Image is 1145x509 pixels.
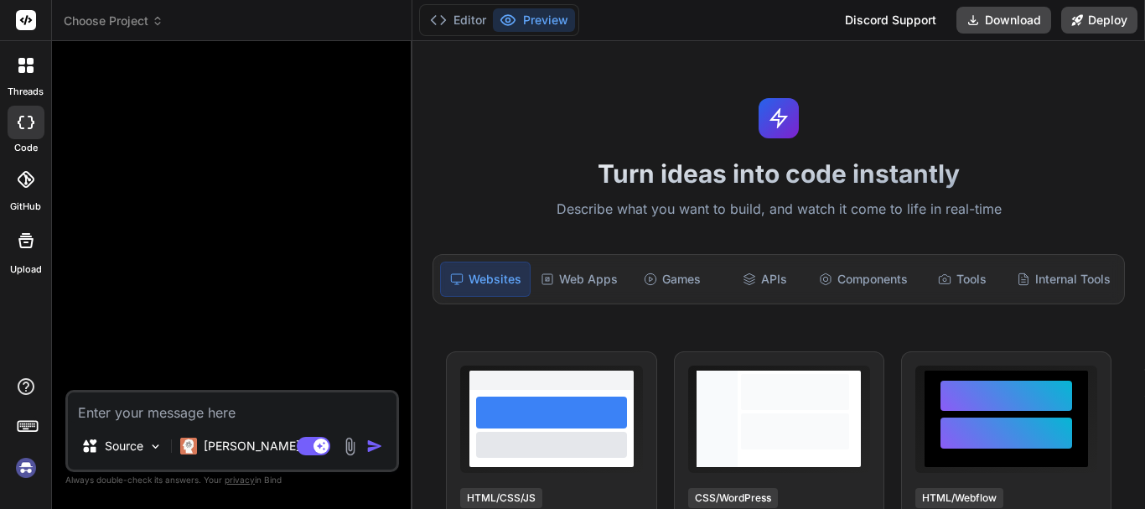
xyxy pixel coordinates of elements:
button: Editor [423,8,493,32]
div: Web Apps [534,262,624,297]
div: Tools [918,262,1007,297]
label: GitHub [10,200,41,214]
img: icon [366,438,383,454]
p: Source [105,438,143,454]
label: threads [8,85,44,99]
div: Websites [440,262,531,297]
p: Always double-check its answers. Your in Bind [65,472,399,488]
div: APIs [720,262,809,297]
label: Upload [10,262,42,277]
span: Choose Project [64,13,163,29]
div: Components [812,262,914,297]
span: privacy [225,475,255,485]
img: signin [12,454,40,482]
button: Deploy [1061,7,1137,34]
p: Describe what you want to build, and watch it come to life in real-time [422,199,1135,221]
p: [PERSON_NAME] 4 S.. [204,438,329,454]
h1: Turn ideas into code instantly [422,158,1135,189]
img: Pick Models [148,439,163,454]
img: attachment [340,437,360,456]
div: Games [628,262,717,297]
div: HTML/CSS/JS [460,488,542,508]
div: Discord Support [835,7,946,34]
div: HTML/Webflow [915,488,1003,508]
img: Claude 4 Sonnet [180,438,197,454]
div: Internal Tools [1010,262,1117,297]
div: CSS/WordPress [688,488,778,508]
button: Download [956,7,1051,34]
button: Preview [493,8,575,32]
label: code [14,141,38,155]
